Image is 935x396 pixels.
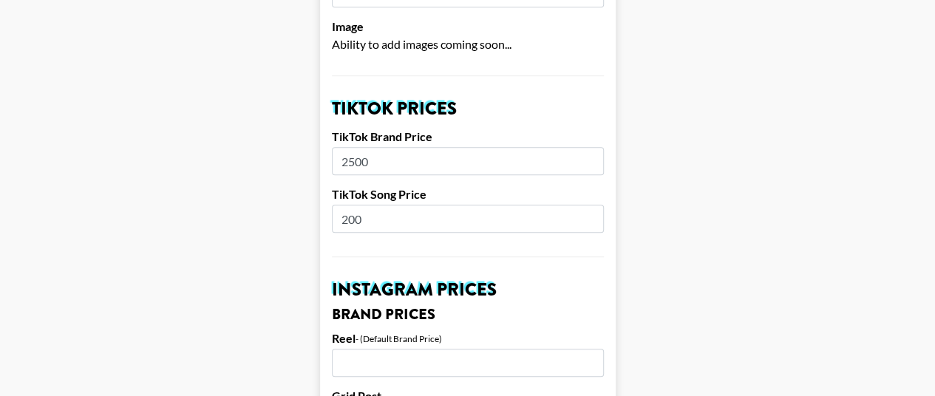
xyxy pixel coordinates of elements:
h2: Instagram Prices [332,281,604,298]
label: TikTok Song Price [332,187,604,202]
div: - (Default Brand Price) [356,333,442,344]
label: Reel [332,331,356,346]
h3: Brand Prices [332,307,604,322]
label: TikTok Brand Price [332,129,604,144]
span: Ability to add images coming soon... [332,37,511,51]
label: Image [332,19,604,34]
h2: TikTok Prices [332,100,604,117]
